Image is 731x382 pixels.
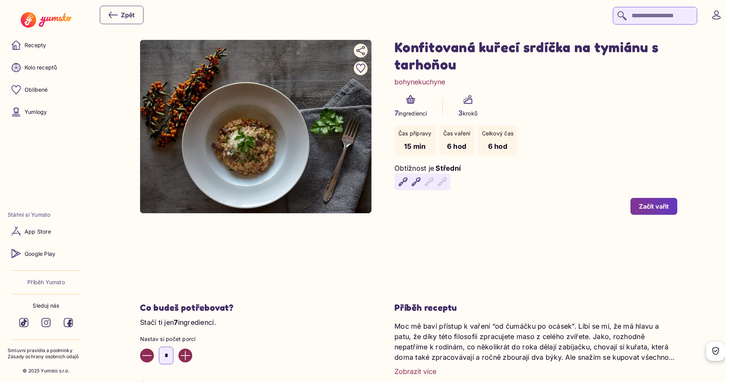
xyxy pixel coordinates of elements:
a: Zásady ochrany osobních údajů [8,354,84,360]
a: Kolo receptů [8,58,84,77]
button: Začít vařit [630,198,677,215]
p: Čas přípravy [398,130,432,137]
button: Zobrazit více [394,366,436,377]
span: Střední [436,164,461,172]
h3: Příběh receptu [394,302,677,313]
p: Stačí ti jen ingrediencí. [140,317,371,328]
p: Recepty [25,41,46,49]
a: Příběh Yumsto [27,278,65,286]
h2: Co budeš potřebovat? [140,302,371,313]
a: Recepty [8,36,84,54]
a: bohynekuchyne [394,77,445,87]
iframe: Advertisement [178,230,639,287]
span: 3 [458,109,463,117]
a: Smluvní pravidla a podmínky [8,347,84,354]
button: Decrease value [140,349,154,362]
p: Yumlogy [25,108,47,116]
p: Kolo receptů [25,64,57,71]
span: 7 [174,318,178,326]
p: Sleduj nás [33,302,59,310]
img: Yumsto logo [21,12,71,28]
a: App Store [8,222,84,240]
p: ingrediencí [394,108,427,118]
a: Google Play [8,244,84,263]
p: Moc mě baví přístup k vaření “od čumáčku po ocásek”. Líbí se mi, že má hlavu a patu, že díky této... [394,321,677,362]
p: Obtížnost je [394,163,434,173]
p: Čas vaření [443,130,470,137]
span: 6 hod [488,142,507,150]
div: Zpět [109,10,135,20]
a: Oblíbené [8,81,84,99]
span: 15 min [404,142,426,150]
p: App Store [25,228,51,235]
li: Stáhni si Yumsto [8,211,84,219]
input: Enter number [159,347,173,364]
button: Increase value [178,349,192,362]
div: Začít vařit [639,202,669,211]
img: undefined [140,40,371,213]
p: © 2025 Yumsto s.r.o. [23,368,69,374]
span: 7 [394,109,398,117]
button: Zpět [100,6,144,24]
span: 6 hod [447,142,466,150]
p: Oblíbené [25,86,48,94]
p: Celkový čas [482,130,513,137]
h1: Konfitovaná kuřecí srdíčka na tymiánu s tarhoňou [394,38,677,73]
p: Google Play [25,250,55,258]
p: kroků [458,108,477,118]
p: Nastav si počet porcí [140,335,371,343]
a: Yumlogy [8,103,84,121]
